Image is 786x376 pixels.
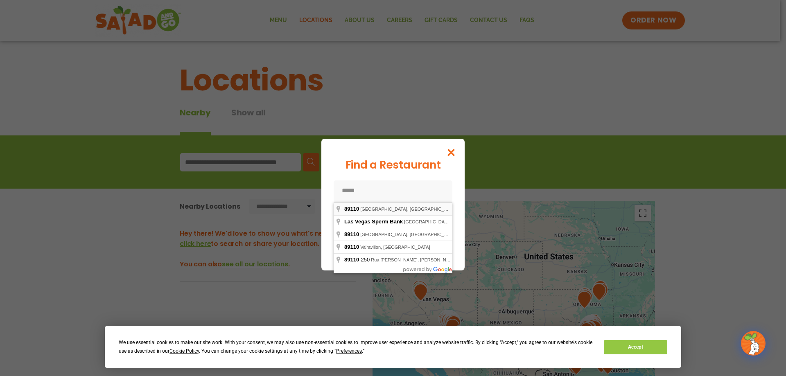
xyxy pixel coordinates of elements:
[360,232,506,237] span: [GEOGRAPHIC_DATA], [GEOGRAPHIC_DATA], [GEOGRAPHIC_DATA]
[360,207,506,212] span: [GEOGRAPHIC_DATA], [GEOGRAPHIC_DATA], [GEOGRAPHIC_DATA]
[371,257,574,262] span: Rua [PERSON_NAME], [PERSON_NAME] - State of [GEOGRAPHIC_DATA], [GEOGRAPHIC_DATA]
[360,245,430,250] span: Valravillon, [GEOGRAPHIC_DATA]
[169,348,199,354] span: Cookie Policy
[119,338,594,356] div: We use essential cookies to make our site work. With your consent, we may also use non-essential ...
[344,206,359,212] span: 89110
[404,219,624,224] span: [GEOGRAPHIC_DATA][US_STATE], [GEOGRAPHIC_DATA], [GEOGRAPHIC_DATA], [GEOGRAPHIC_DATA]
[344,231,359,237] span: 89110
[344,244,359,250] span: 89110
[742,332,765,355] img: wpChatIcon
[344,257,371,263] span: -250
[334,157,452,173] div: Find a Restaurant
[344,257,359,263] span: 89110
[105,326,681,368] div: Cookie Consent Prompt
[438,139,465,166] button: Close modal
[604,340,667,354] button: Accept
[344,218,403,225] span: Las Vegas Sperm Bank
[336,348,362,354] span: Preferences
